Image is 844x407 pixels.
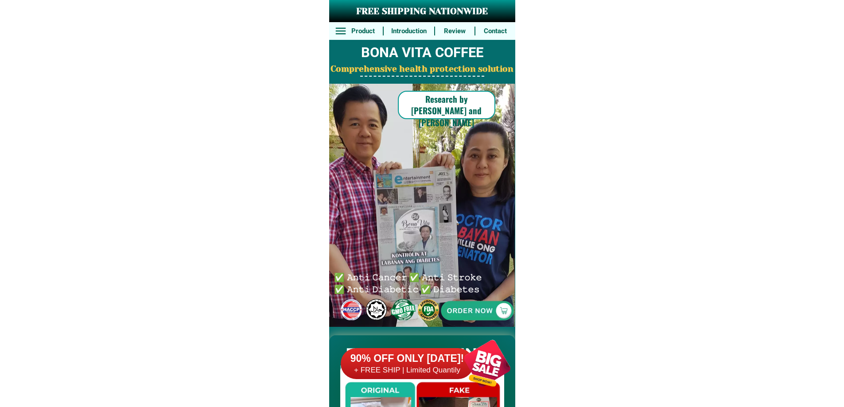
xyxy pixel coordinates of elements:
h6: Product [348,26,378,36]
h2: Comprehensive health protection solution [329,63,515,76]
h6: 90% OFF ONLY [DATE]! [341,352,474,365]
h2: FAKE VS ORIGINAL [329,342,515,366]
h6: Contact [480,26,510,36]
h6: Review [440,26,470,36]
h2: BONA VITA COFFEE [329,43,515,63]
h6: Introduction [388,26,429,36]
h6: Research by [PERSON_NAME] and [PERSON_NAME] [398,93,495,128]
h6: ✅ 𝙰𝚗𝚝𝚒 𝙲𝚊𝚗𝚌𝚎𝚛 ✅ 𝙰𝚗𝚝𝚒 𝚂𝚝𝚛𝚘𝚔𝚎 ✅ 𝙰𝚗𝚝𝚒 𝙳𝚒𝚊𝚋𝚎𝚝𝚒𝚌 ✅ 𝙳𝚒𝚊𝚋𝚎𝚝𝚎𝚜 [334,271,486,294]
h6: + FREE SHIP | Limited Quantily [341,365,474,375]
h3: FREE SHIPPING NATIONWIDE [329,5,515,18]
